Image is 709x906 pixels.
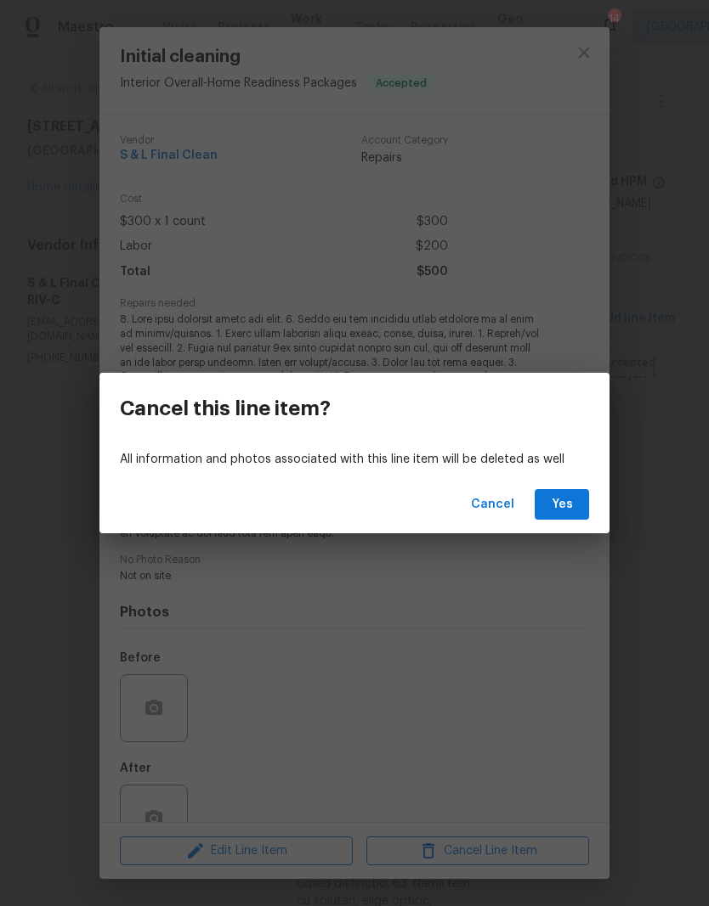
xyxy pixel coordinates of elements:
span: Cancel [471,494,514,515]
p: All information and photos associated with this line item will be deleted as well [120,451,589,469]
button: Cancel [464,489,521,521]
button: Yes [535,489,589,521]
span: Yes [548,494,576,515]
h3: Cancel this line item? [120,397,331,420]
